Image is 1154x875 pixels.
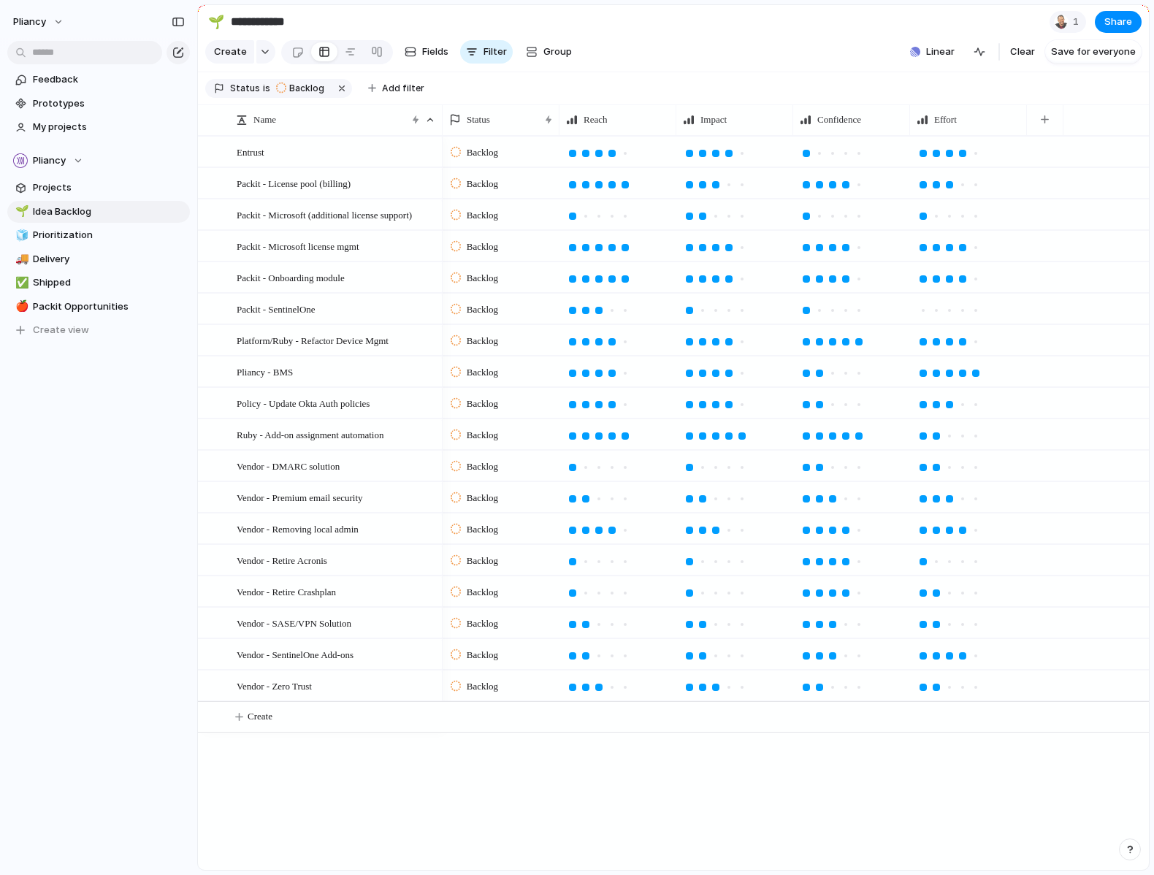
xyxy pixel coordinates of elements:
[1010,45,1035,59] span: Clear
[7,150,190,172] button: Pliancy
[237,583,336,600] span: Vendor - Retire Crashplan
[33,275,185,290] span: Shipped
[7,224,190,246] a: 🧊Prioritization
[467,554,498,568] span: Backlog
[817,112,861,127] span: Confidence
[7,272,190,294] a: ✅Shipped
[13,205,28,219] button: 🌱
[263,82,270,95] span: is
[214,45,247,59] span: Create
[7,248,190,270] div: 🚚Delivery
[467,616,498,631] span: Backlog
[467,240,498,254] span: Backlog
[467,648,498,662] span: Backlog
[15,275,26,291] div: ✅
[13,228,28,242] button: 🧊
[904,41,960,63] button: Linear
[467,365,498,380] span: Backlog
[33,252,185,267] span: Delivery
[15,203,26,220] div: 🌱
[467,302,498,317] span: Backlog
[15,298,26,315] div: 🍎
[7,319,190,341] button: Create view
[467,679,498,694] span: Backlog
[237,175,351,191] span: Packit - License pool (billing)
[237,269,345,286] span: Packit - Onboarding module
[208,12,224,31] div: 🌱
[467,271,498,286] span: Backlog
[467,522,498,537] span: Backlog
[272,80,333,96] button: Backlog
[230,82,260,95] span: Status
[7,177,190,199] a: Projects
[237,520,359,537] span: Vendor - Removing local admin
[1073,15,1083,29] span: 1
[13,15,46,29] span: Pliancy
[7,201,190,223] a: 🌱Idea Backlog
[205,40,254,64] button: Create
[237,614,351,631] span: Vendor - SASE/VPN Solution
[237,426,383,443] span: Ruby - Add-on assignment automation
[467,397,498,411] span: Backlog
[33,120,185,134] span: My projects
[519,40,579,64] button: Group
[237,489,363,505] span: Vendor - Premium email security
[237,206,412,223] span: Packit - Microsoft (additional license support)
[467,177,498,191] span: Backlog
[15,251,26,267] div: 🚚
[253,112,276,127] span: Name
[543,45,572,59] span: Group
[260,80,273,96] button: is
[289,82,324,95] span: Backlog
[33,72,185,87] span: Feedback
[1095,11,1142,33] button: Share
[467,491,498,505] span: Backlog
[584,112,607,127] span: Reach
[237,237,359,254] span: Packit - Microsoft license mgmt
[7,10,72,34] button: Pliancy
[33,153,66,168] span: Pliancy
[248,709,272,724] span: Create
[460,40,513,64] button: Filter
[237,551,327,568] span: Vendor - Retire Acronis
[1004,40,1041,64] button: Clear
[467,459,498,474] span: Backlog
[467,145,498,160] span: Backlog
[13,275,28,290] button: ✅
[13,252,28,267] button: 🚚
[7,296,190,318] a: 🍎Packit Opportunities
[700,112,727,127] span: Impact
[7,116,190,138] a: My projects
[422,45,448,59] span: Fields
[33,180,185,195] span: Projects
[205,10,228,34] button: 🌱
[399,40,454,64] button: Fields
[237,646,354,662] span: Vendor - SentinelOne Add-ons
[237,143,264,160] span: Entrust
[33,299,185,314] span: Packit Opportunities
[926,45,955,59] span: Linear
[7,93,190,115] a: Prototypes
[33,205,185,219] span: Idea Backlog
[33,323,89,337] span: Create view
[237,677,312,694] span: Vendor - Zero Trust
[1045,40,1142,64] button: Save for everyone
[237,457,340,474] span: Vendor - DMARC solution
[382,82,424,95] span: Add filter
[7,69,190,91] a: Feedback
[467,585,498,600] span: Backlog
[484,45,507,59] span: Filter
[237,332,389,348] span: Platform/Ruby - Refactor Device Mgmt
[237,363,293,380] span: Pliancy - BMS
[934,112,957,127] span: Effort
[237,300,316,317] span: Packit - SentinelOne
[33,96,185,111] span: Prototypes
[467,208,498,223] span: Backlog
[467,428,498,443] span: Backlog
[359,78,433,99] button: Add filter
[1051,45,1136,59] span: Save for everyone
